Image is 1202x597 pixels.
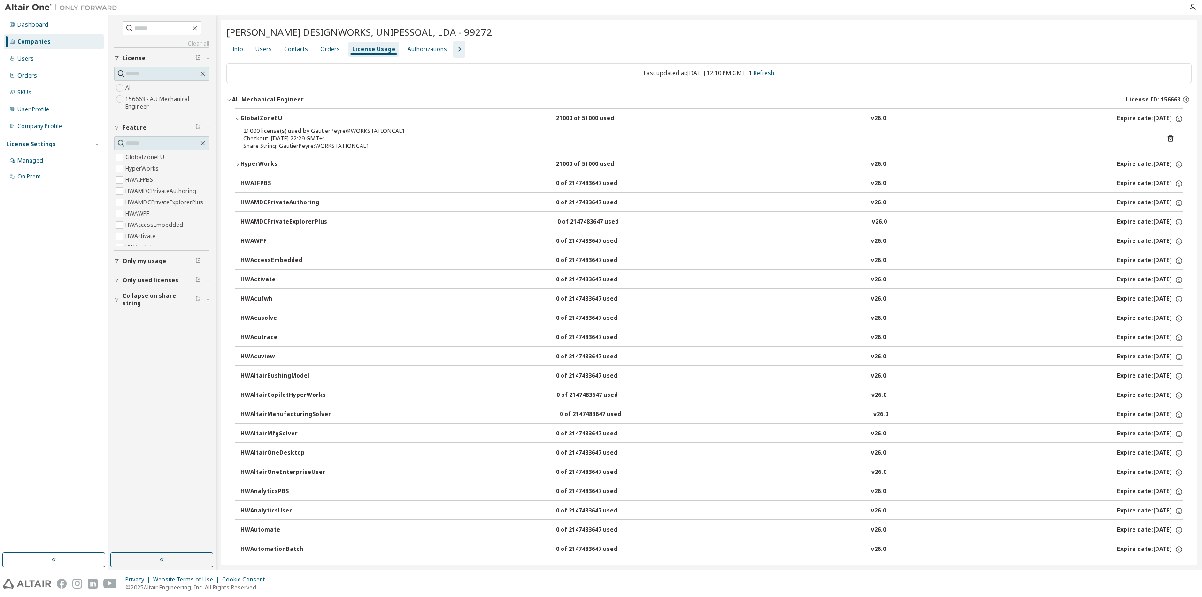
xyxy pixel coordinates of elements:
div: HWActivate [240,276,325,284]
span: Clear filter [195,124,201,132]
div: v26.0 [871,545,886,554]
img: linkedin.svg [88,579,98,589]
button: HWAcuview0 of 2147483647 usedv26.0Expire date:[DATE] [240,347,1183,367]
div: HWAltairMfgSolver [240,430,325,438]
div: 0 of 2147483647 used [556,237,640,246]
button: Feature [114,117,209,138]
div: Checkout: [DATE] 22:29 GMT+1 [243,135,1152,142]
span: Only used licenses [123,277,178,284]
label: HWAWPF [125,208,151,219]
div: v26.0 [871,488,886,496]
label: HWAccessEmbedded [125,219,185,231]
label: GlobalZoneEU [125,152,166,163]
div: Orders [17,72,37,79]
label: All [125,82,134,93]
div: HWAcutrace [240,333,325,342]
div: Managed [17,157,43,164]
div: Users [17,55,34,62]
button: HWAcufwh0 of 2147483647 usedv26.0Expire date:[DATE] [240,289,1183,310]
div: v26.0 [871,199,886,207]
div: v26.0 [873,411,888,419]
div: HWAltairCopilotHyperWorks [240,391,326,400]
div: HWAcusolve [240,314,325,323]
div: AU Mechanical Engineer [232,96,304,103]
div: Last updated at: [DATE] 12:10 PM GMT+1 [226,63,1192,83]
div: Expire date: [DATE] [1117,449,1183,457]
div: 0 of 2147483647 used [556,545,640,554]
a: Clear all [114,40,209,47]
span: Clear filter [195,54,201,62]
div: Info [232,46,243,53]
div: Expire date: [DATE] [1117,391,1183,400]
label: HyperWorks [125,163,161,174]
button: Collapse on share string [114,289,209,310]
button: HWAccessEmbedded0 of 2147483647 usedv26.0Expire date:[DATE] [240,250,1183,271]
div: HWAltairOneDesktop [240,449,325,457]
label: HWActivate [125,231,157,242]
div: Cookie Consent [222,576,270,583]
div: Share String: GautierPeyre:WORKSTATIONCAE1 [243,142,1152,150]
div: Expire date: [DATE] [1117,199,1183,207]
div: HWAWPF [240,237,325,246]
div: Expire date: [DATE] [1117,526,1183,535]
div: v26.0 [871,295,886,303]
div: v26.0 [871,449,886,457]
div: v26.0 [871,468,886,477]
button: HWAIFPBS0 of 2147483647 usedv26.0Expire date:[DATE] [240,173,1183,194]
div: HWAltairManufacturingSolver [240,411,331,419]
label: HWAIFPBS [125,174,155,186]
button: HWAMDCPrivateExplorerPlus0 of 2147483647 usedv26.0Expire date:[DATE] [240,212,1183,233]
button: HWBatchMesher0 of 2147483647 usedv26.0Expire date:[DATE] [240,558,1183,579]
div: v26.0 [871,333,886,342]
div: Expire date: [DATE] [1117,179,1183,188]
span: Feature [123,124,146,132]
div: HWAnalyticsPBS [240,488,325,496]
div: 0 of 2147483647 used [556,507,640,515]
div: Expire date: [DATE] [1117,488,1183,496]
div: 0 of 2147483647 used [556,179,640,188]
span: [PERSON_NAME] DESIGNWORKS, UNIPESSOAL, LDA - 99272 [226,25,492,39]
button: License [114,48,209,69]
div: On Prem [17,173,41,180]
p: © 2025 Altair Engineering, Inc. All Rights Reserved. [125,583,270,591]
img: instagram.svg [72,579,82,589]
span: License ID: 156663 [1126,96,1180,103]
button: HWAWPF0 of 2147483647 usedv26.0Expire date:[DATE] [240,231,1183,252]
button: HWAltairManufacturingSolver0 of 2147483647 usedv26.0Expire date:[DATE] [240,404,1183,425]
button: HWAltairOneDesktop0 of 2147483647 usedv26.0Expire date:[DATE] [240,443,1183,464]
button: HWAutomate0 of 2147483647 usedv26.0Expire date:[DATE] [240,520,1183,541]
span: Only my usage [123,257,166,265]
div: v26.0 [871,160,886,169]
div: 0 of 2147483647 used [556,256,640,265]
div: Authorizations [408,46,447,53]
div: HyperWorks [240,160,325,169]
div: Dashboard [17,21,48,29]
div: HWAccessEmbedded [240,256,325,265]
button: HWAnalyticsPBS0 of 2147483647 usedv26.0Expire date:[DATE] [240,481,1183,502]
div: v26.0 [871,179,886,188]
div: User Profile [17,106,49,113]
button: HWAltairBushingModel0 of 2147483647 usedv26.0Expire date:[DATE] [240,366,1183,387]
div: Expire date: [DATE] [1117,333,1183,342]
label: HWAcufwh [125,242,155,253]
div: 0 of 2147483647 used [556,468,640,477]
div: 0 of 2147483647 used [556,199,640,207]
div: 0 of 2147483647 used [556,295,640,303]
div: 0 of 2147483647 used [560,411,644,419]
div: HWAMDCPrivateExplorerPlus [240,218,327,226]
span: Collapse on share string [123,292,195,307]
div: GlobalZoneEU [240,115,325,123]
div: Expire date: [DATE] [1117,160,1183,169]
div: v26.0 [871,372,886,380]
label: HWAMDCPrivateAuthoring [125,186,198,197]
button: HWAutomationBatch0 of 2147483647 usedv26.0Expire date:[DATE] [240,539,1183,560]
div: 0 of 2147483647 used [556,449,640,457]
div: v26.0 [871,430,886,438]
div: 0 of 2147483647 used [556,488,640,496]
div: Expire date: [DATE] [1117,115,1183,123]
button: HWAltairMfgSolver0 of 2147483647 usedv26.0Expire date:[DATE] [240,424,1183,444]
div: Company Profile [17,123,62,130]
button: Only used licenses [114,270,209,291]
button: HWActivate0 of 2147483647 usedv26.0Expire date:[DATE] [240,270,1183,290]
span: License [123,54,146,62]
